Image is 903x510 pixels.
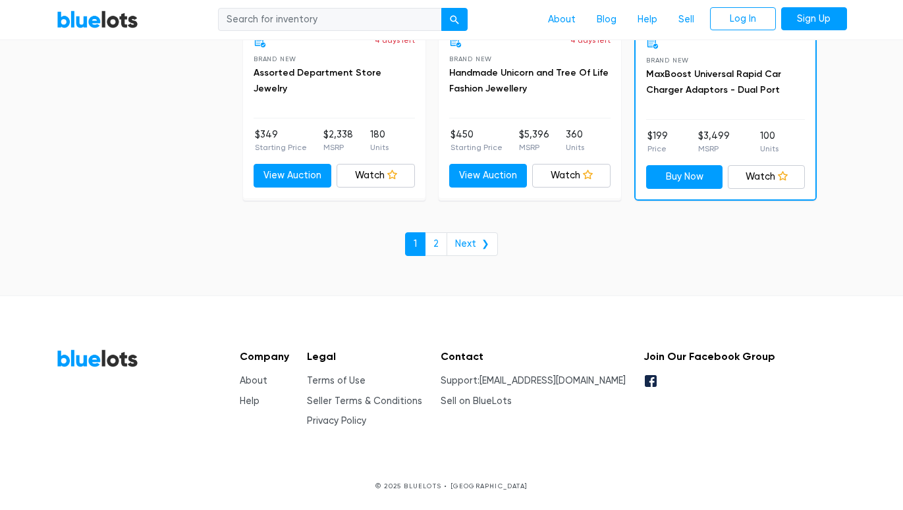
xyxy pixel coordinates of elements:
a: Terms of Use [307,375,366,386]
a: About [240,375,267,386]
p: MSRP [698,143,730,155]
a: BlueLots [57,349,138,368]
a: Seller Terms & Conditions [307,395,422,407]
a: Sign Up [781,7,847,31]
a: Assorted Department Store Jewelry [254,67,381,94]
li: 180 [370,128,389,154]
a: Watch [532,164,611,188]
a: BlueLots [57,10,138,29]
p: Units [370,141,389,153]
li: $5,396 [519,128,549,154]
h5: Company [240,350,289,363]
a: Blog [586,7,627,32]
a: Sell [668,7,705,32]
p: Price [647,143,668,155]
a: Privacy Policy [307,415,366,426]
li: 100 [760,129,779,155]
a: Next ❯ [447,232,498,256]
h5: Contact [441,350,626,363]
span: Brand New [254,55,296,63]
h5: Join Our Facebook Group [643,350,775,363]
p: MSRP [519,141,549,153]
li: $450 [451,128,503,154]
h5: Legal [307,350,422,363]
p: Units [566,141,584,153]
p: Starting Price [255,141,307,153]
a: Help [240,395,260,407]
p: © 2025 BLUELOTS • [GEOGRAPHIC_DATA] [57,481,847,491]
span: Brand New [449,55,492,63]
a: Buy Now [646,165,723,189]
span: Brand New [646,57,689,64]
li: 360 [566,128,584,154]
li: $3,499 [698,129,730,155]
a: Sell on BlueLots [441,395,512,407]
input: Search for inventory [218,8,442,32]
a: View Auction [449,164,528,188]
p: MSRP [323,141,353,153]
li: Support: [441,374,626,388]
li: $2,338 [323,128,353,154]
a: MaxBoost Universal Rapid Car Charger Adaptors - Dual Port [646,68,781,95]
p: Starting Price [451,141,503,153]
a: 2 [425,232,447,256]
p: Units [760,143,779,155]
a: Help [627,7,668,32]
a: Watch [337,164,415,188]
a: 1 [405,232,425,256]
a: Watch [728,165,805,189]
a: [EMAIL_ADDRESS][DOMAIN_NAME] [479,375,626,386]
li: $349 [255,128,307,154]
a: Log In [710,7,776,31]
a: Handmade Unicorn and Tree Of Life Fashion Jewellery [449,67,609,94]
a: About [537,7,586,32]
li: $199 [647,129,668,155]
a: View Auction [254,164,332,188]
